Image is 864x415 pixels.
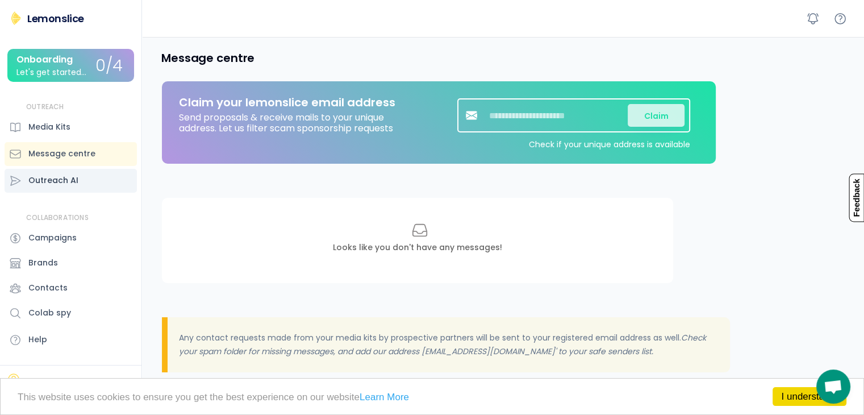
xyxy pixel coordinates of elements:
div: Help [28,334,47,346]
button: Claim [628,104,684,127]
div: Let's get started... [16,68,86,77]
div: COLLABORATIONS [26,213,89,223]
div: Onboarding [16,55,73,65]
div: 0/4 [95,57,123,75]
a: Learn More [360,392,409,402]
div: Outreach AI [28,175,78,186]
div: Looks like you don't have any messages! [333,242,502,254]
div: OUTREACH [26,102,64,112]
div: Brands [28,257,58,269]
img: Lemonslice [9,11,23,25]
em: Check your spam folder for missing messages, and add our address [EMAIL_ADDRESS][DOMAIN_NAME]' to... [179,332,708,357]
div: Mở cuộc trò chuyện [816,370,850,404]
div: Send proposals & receive mails to your unique address. Let us filter scam sponsorship requests [179,109,406,134]
div: Claim your lemonslice email address [179,96,395,109]
p: This website uses cookies to ensure you get the best experience on our website [18,392,846,402]
div: Media Kits [28,121,70,133]
div: Any contact requests made from your media kits by prospective partners will be sent to your regis... [168,317,730,373]
h4: Message centre [161,51,254,65]
div: Campaigns [28,232,77,244]
div: Colab spy [28,307,71,319]
div: Message centre [28,148,95,160]
a: I understand! [773,387,846,406]
div: Lemonslice [27,11,84,26]
div: Contacts [28,282,68,294]
div: Check if your unique address is available [529,138,690,150]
